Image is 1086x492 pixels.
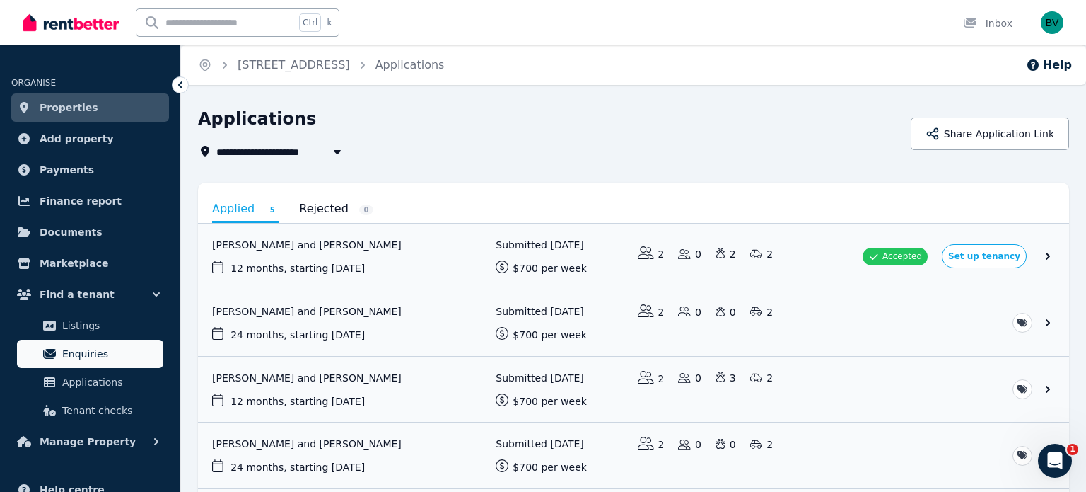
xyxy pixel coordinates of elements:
a: Payments [11,156,169,184]
span: Find a tenant [40,286,115,303]
a: [STREET_ADDRESS] [238,58,350,71]
a: Properties [11,93,169,122]
span: 5 [265,205,279,215]
button: Manage Property [11,428,169,456]
a: View application: Allana McCarthy and Hayden Bannerman [198,224,1069,290]
a: Tenant checks [17,396,163,425]
a: Add property [11,125,169,153]
a: Marketplace [11,249,169,278]
span: Finance report [40,193,122,210]
span: Applications [62,374,158,391]
div: Inbox [963,16,1012,30]
a: View application: Daniel Hendy and Kasey Horton [198,423,1069,488]
a: Enquiries [17,340,163,368]
span: Manage Property [40,433,136,450]
span: Tenant checks [62,402,158,419]
span: Listings [62,317,158,334]
a: Applications [375,58,445,71]
a: Listings [17,311,163,340]
a: View application: Sharon Schoen and Aaron Irvine [198,357,1069,423]
a: Applied [212,197,279,223]
span: 0 [359,205,373,215]
span: Marketplace [40,255,108,272]
span: Payments [40,161,94,178]
span: Properties [40,99,98,116]
a: Rejected [299,197,373,221]
span: Add property [40,130,114,147]
button: Help [1026,57,1072,74]
span: ORGANISE [11,78,56,88]
a: View application: Peter Morunga and Michelle Pokai [198,290,1069,356]
h1: Applications [198,108,316,130]
button: Find a tenant [11,280,169,309]
span: Enquiries [62,345,158,362]
span: Documents [40,224,103,241]
img: Benmon Mammen Varghese [1041,11,1063,34]
a: Documents [11,218,169,246]
span: 1 [1067,444,1078,455]
a: Applications [17,368,163,396]
span: Ctrl [299,13,321,32]
nav: Breadcrumb [181,45,461,85]
span: k [327,17,332,28]
a: Finance report [11,187,169,215]
iframe: Intercom live chat [1038,444,1072,478]
img: RentBetter [23,12,119,33]
button: Share Application Link [911,118,1069,150]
